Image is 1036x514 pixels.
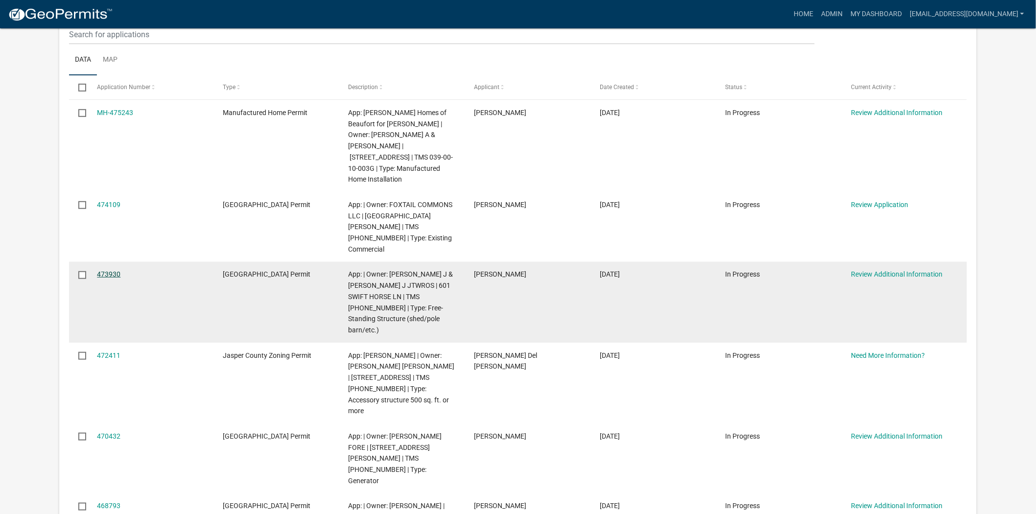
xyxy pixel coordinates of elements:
a: Home [790,5,817,23]
span: Manufactured Home Permit [223,109,307,117]
span: In Progress [726,351,760,359]
a: Review Application [851,201,908,209]
span: In Progress [726,109,760,117]
span: Andrew Hatcher [474,502,526,510]
span: 09/04/2025 [600,270,620,278]
datatable-header-cell: Type [213,75,339,99]
span: Applicant [474,84,499,91]
span: Date Created [600,84,634,91]
a: Map [97,45,123,76]
span: App: | Owner: FOXTAIL COMMONS LLC | Okatie Hwy & Old Marsh Road | TMS 081-00-03-030 | Type: Exist... [349,201,453,253]
span: In Progress [726,270,760,278]
span: Application Number [97,84,150,91]
a: Review Additional Information [851,109,942,117]
span: 09/05/2025 [600,201,620,209]
a: 468793 [97,502,120,510]
span: 08/28/2025 [600,432,620,440]
a: 470432 [97,432,120,440]
a: [EMAIL_ADDRESS][DOMAIN_NAME] [906,5,1028,23]
span: Description [349,84,378,91]
span: Blane Raley [474,270,526,278]
span: App: Geovanny Tagle Reyes | Owner: REYES GEOVANNY TAGLE | 234 BEES CREEK RD | TMS 064-17-03-022 |... [349,351,455,415]
span: App: | Owner: ALLEN SUSAN FORE | 114 TICKTON HALL LN | TMS 096-12-00-024 | Type: Generator [349,432,442,485]
span: 09/02/2025 [600,351,620,359]
span: Jasper County Building Permit [223,270,310,278]
span: In Progress [726,432,760,440]
datatable-header-cell: Select [69,75,88,99]
span: App: | Owner: RALEY BLANE J & MALLORY J JTWROS | 601 SWIFT HORSE LN | TMS 024-00-03-078 | Type: F... [349,270,453,334]
a: Review Additional Information [851,270,942,278]
a: MH-475243 [97,109,133,117]
span: App: Clayton Homes of Beaufort for Cynthia Walker | Owner: BROWNLEE RICHARD A & LINDA | 5432 OKAT... [349,109,453,184]
span: Jasper County Building Permit [223,201,310,209]
a: Admin [817,5,847,23]
span: In Progress [726,502,760,510]
datatable-header-cell: Date Created [590,75,716,99]
datatable-header-cell: Applicant [465,75,590,99]
span: Preston Parfitt [474,201,526,209]
span: Status [726,84,743,91]
a: 474109 [97,201,120,209]
span: 08/25/2025 [600,502,620,510]
a: 472411 [97,351,120,359]
datatable-header-cell: Description [339,75,465,99]
a: Need More Information? [851,351,925,359]
datatable-header-cell: Current Activity [842,75,967,99]
span: Jasper County Building Permit [223,432,310,440]
a: Data [69,45,97,76]
span: Jasper County Building Permit [223,502,310,510]
input: Search for applications [69,24,815,45]
a: Review Additional Information [851,502,942,510]
span: Jasper County Zoning Permit [223,351,311,359]
span: Type [223,84,235,91]
span: Pedro Perez Del Monte [474,351,537,371]
span: 09/08/2025 [600,109,620,117]
datatable-header-cell: Application Number [88,75,213,99]
a: Review Additional Information [851,432,942,440]
span: Kenneth Nichols [474,432,526,440]
a: My Dashboard [847,5,906,23]
span: Current Activity [851,84,892,91]
datatable-header-cell: Status [716,75,842,99]
span: In Progress [726,201,760,209]
span: Chelsea Aschbrenner [474,109,526,117]
a: 473930 [97,270,120,278]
